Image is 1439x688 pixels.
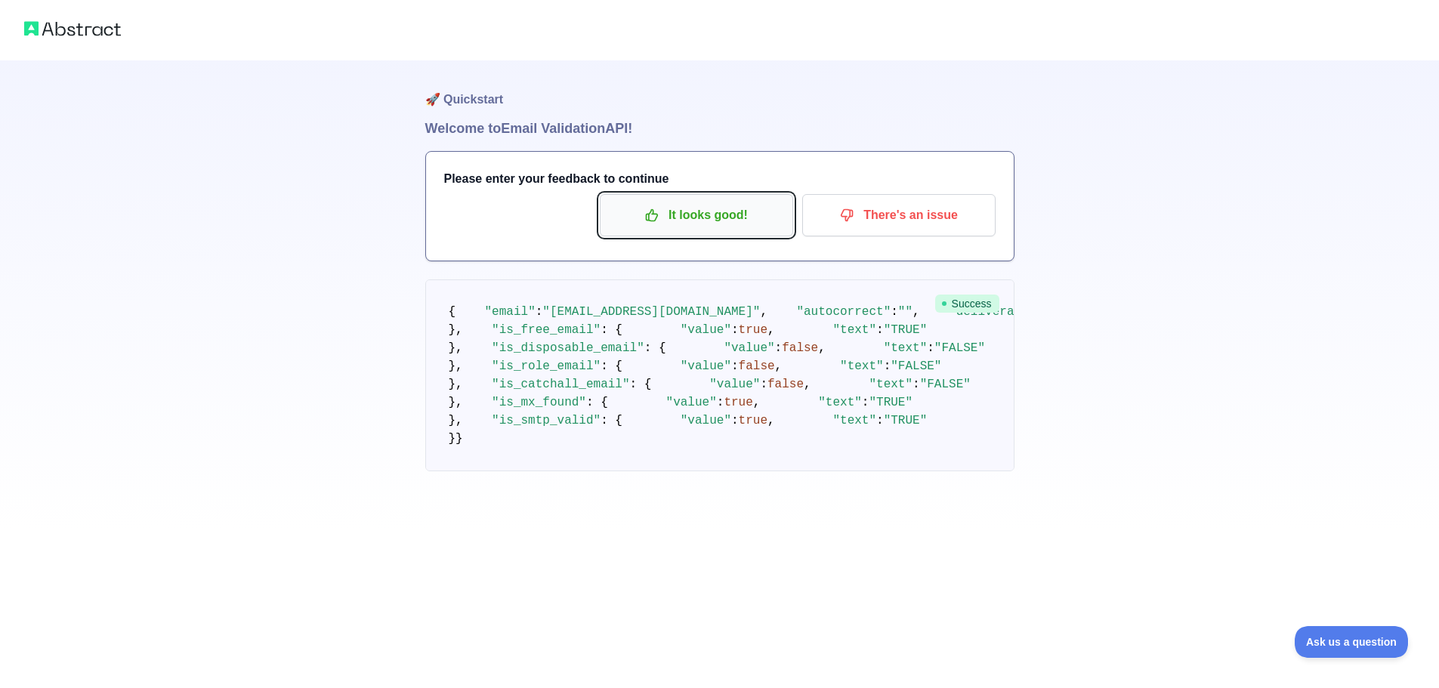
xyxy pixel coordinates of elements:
span: : [876,323,884,337]
span: Success [935,295,999,313]
span: , [912,305,920,319]
span: "text" [884,341,928,355]
span: : { [601,323,622,337]
button: It looks good! [600,194,793,236]
h1: 🚀 Quickstart [425,60,1014,118]
span: { [449,305,456,319]
span: "FALSE" [934,341,985,355]
span: "[EMAIL_ADDRESS][DOMAIN_NAME]" [542,305,760,319]
span: "" [898,305,912,319]
h1: Welcome to Email Validation API! [425,118,1014,139]
span: false [782,341,818,355]
span: : [760,378,767,391]
span: "text" [818,396,862,409]
span: , [767,323,775,337]
span: false [767,378,804,391]
span: : { [630,378,652,391]
span: , [767,414,775,427]
span: : [891,305,898,319]
span: : [884,359,891,373]
span: : { [586,396,608,409]
span: "value" [709,378,760,391]
span: "TRUE" [884,323,928,337]
span: "value" [681,323,731,337]
span: "deliverability" [949,305,1065,319]
span: : { [601,359,622,373]
img: Abstract logo [24,18,121,39]
span: , [753,396,761,409]
span: , [804,378,811,391]
span: : [927,341,934,355]
span: , [775,359,783,373]
p: It looks good! [611,202,782,228]
span: "value" [724,341,774,355]
span: "value" [681,359,731,373]
span: , [818,341,826,355]
span: "is_catchall_email" [492,378,629,391]
span: : [731,414,739,427]
span: "is_role_email" [492,359,601,373]
span: : [731,359,739,373]
span: : { [601,414,622,427]
p: There's an issue [814,202,984,228]
span: : [862,396,869,409]
span: "FALSE" [891,359,941,373]
span: , [760,305,767,319]
span: "email" [485,305,536,319]
span: "is_disposable_email" [492,341,644,355]
span: true [739,323,767,337]
span: : [775,341,783,355]
span: "text" [832,323,876,337]
span: true [739,414,767,427]
span: : [912,378,920,391]
span: "autocorrect" [796,305,891,319]
button: There's an issue [802,194,996,236]
span: true [724,396,752,409]
span: : [731,323,739,337]
span: "value" [681,414,731,427]
span: : { [644,341,666,355]
iframe: Toggle Customer Support [1295,626,1409,658]
span: : [876,414,884,427]
h3: Please enter your feedback to continue [444,170,996,188]
span: false [739,359,775,373]
span: "TRUE" [869,396,912,409]
span: "is_smtp_valid" [492,414,601,427]
span: : [717,396,724,409]
span: "text" [840,359,884,373]
span: "text" [832,414,876,427]
span: "is_free_email" [492,323,601,337]
span: "FALSE" [920,378,971,391]
span: "is_mx_found" [492,396,586,409]
span: "TRUE" [884,414,928,427]
span: : [536,305,543,319]
span: "value" [666,396,717,409]
span: "text" [869,378,912,391]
